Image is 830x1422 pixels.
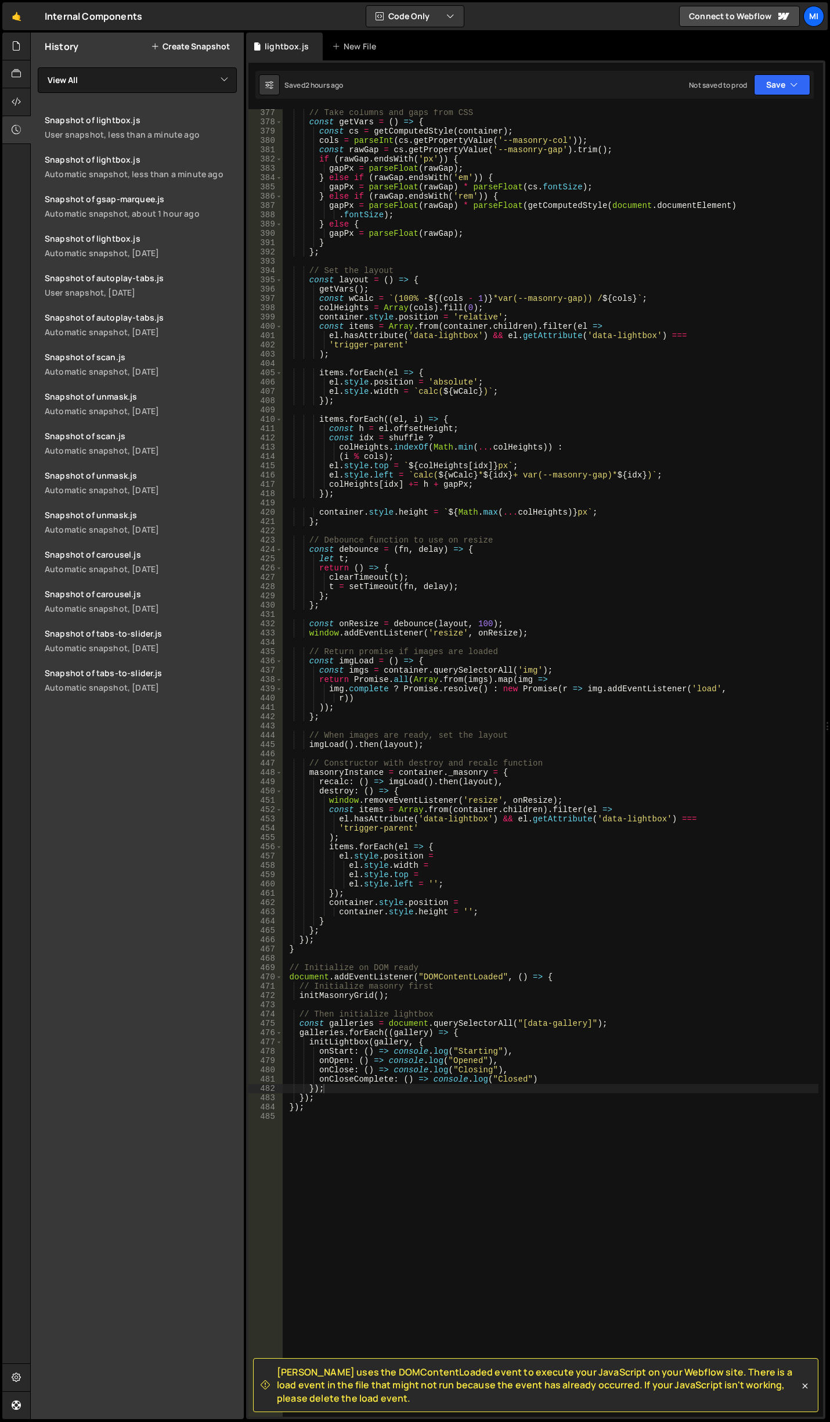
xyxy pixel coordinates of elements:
div: 397 [248,294,283,303]
div: 430 [248,601,283,610]
div: 429 [248,591,283,601]
div: 474 [248,1010,283,1019]
div: 404 [248,359,283,368]
div: 428 [248,582,283,591]
div: 377 [248,108,283,117]
div: 423 [248,536,283,545]
div: 422 [248,526,283,536]
div: 405 [248,368,283,378]
div: 434 [248,638,283,647]
div: 403 [248,350,283,359]
div: 444 [248,731,283,740]
div: 419 [248,498,283,508]
div: 379 [248,127,283,136]
div: 431 [248,610,283,619]
div: 470 [248,972,283,982]
div: 455 [248,833,283,842]
div: 468 [248,954,283,963]
div: 463 [248,907,283,917]
div: 381 [248,145,283,155]
a: Snapshot of unmask.js Automatic snapshot, [DATE] [38,384,244,423]
div: Snapshot of lightbox.js [45,114,237,125]
div: 436 [248,656,283,666]
div: 387 [248,201,283,210]
div: 482 [248,1084,283,1093]
div: Snapshot of carousel.js [45,588,237,599]
div: Saved [284,80,344,90]
div: 458 [248,861,283,870]
div: 426 [248,563,283,573]
div: 440 [248,694,283,703]
div: 466 [248,935,283,945]
div: 421 [248,517,283,526]
div: Snapshot of gsap-marquee.js [45,193,237,204]
div: Snapshot of scan.js [45,351,237,362]
div: 449 [248,777,283,787]
a: 🤙 [2,2,31,30]
div: 406 [248,378,283,387]
div: 469 [248,963,283,972]
div: 388 [248,210,283,220]
div: 418 [248,489,283,498]
div: Automatic snapshot, [DATE] [45,366,237,377]
a: Connect to Webflow [679,6,800,27]
button: Save [754,74,810,95]
div: Automatic snapshot, [DATE] [45,642,237,653]
div: Automatic snapshot, [DATE] [45,484,237,495]
div: 450 [248,787,283,796]
div: Snapshot of unmask.js [45,509,237,520]
div: Snapshot of tabs-to-slider.js [45,667,237,678]
div: 416 [248,471,283,480]
a: Snapshot of lightbox.jsUser snapshot, less than a minute ago [38,107,244,147]
div: Snapshot of autoplay-tabs.js [45,272,237,283]
div: 465 [248,926,283,935]
div: 417 [248,480,283,489]
div: 399 [248,313,283,322]
div: 383 [248,164,283,173]
div: lightbox.js [265,41,309,52]
div: 451 [248,796,283,805]
div: 401 [248,331,283,340]
a: Snapshot of carousel.js Automatic snapshot, [DATE] [38,542,244,581]
a: Snapshot of tabs-to-slider.js Automatic snapshot, [DATE] [38,621,244,660]
a: Mi [803,6,824,27]
div: 478 [248,1047,283,1056]
a: Snapshot of lightbox.js Automatic snapshot, [DATE] [38,226,244,265]
div: Snapshot of scan.js [45,430,237,441]
div: 453 [248,814,283,824]
div: 479 [248,1056,283,1065]
div: Automatic snapshot, less than a minute ago [45,168,237,179]
div: Snapshot of lightbox.js [45,154,237,165]
div: 460 [248,879,283,889]
div: Automatic snapshot, [DATE] [45,445,237,456]
div: 454 [248,824,283,833]
div: 472 [248,991,283,1000]
button: Create Snapshot [151,42,230,51]
div: 390 [248,229,283,238]
div: 461 [248,889,283,898]
div: 464 [248,917,283,926]
div: 391 [248,238,283,247]
div: User snapshot, [DATE] [45,287,237,298]
div: 471 [248,982,283,991]
div: Snapshot of carousel.js [45,549,237,560]
div: 393 [248,257,283,266]
div: Not saved to prod [689,80,747,90]
div: 382 [248,155,283,164]
div: 443 [248,721,283,731]
div: 392 [248,247,283,257]
div: Snapshot of unmask.js [45,391,237,402]
div: Automatic snapshot, about 1 hour ago [45,208,237,219]
div: 427 [248,573,283,582]
div: 475 [248,1019,283,1028]
div: 437 [248,666,283,675]
a: Snapshot of gsap-marquee.js Automatic snapshot, about 1 hour ago [38,186,244,226]
div: 395 [248,275,283,285]
span: [PERSON_NAME] uses the DOMContentLoaded event to execute your JavaScript on your Webflow site. Th... [277,1366,799,1405]
div: 433 [248,629,283,638]
div: 414 [248,452,283,461]
h2: History [45,40,78,53]
div: 398 [248,303,283,313]
div: 425 [248,554,283,563]
div: 424 [248,545,283,554]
